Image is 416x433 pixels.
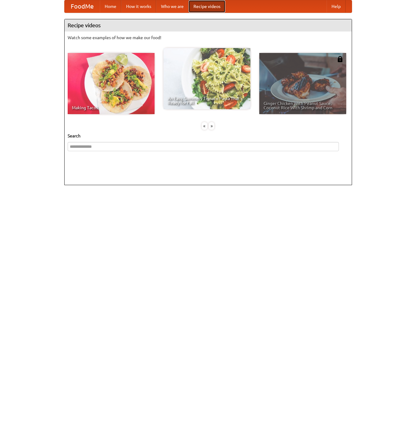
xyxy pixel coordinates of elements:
a: Making Tacos [68,53,155,114]
div: » [209,122,214,130]
span: An Easy, Summery Tomato Pasta That's Ready for Fall [168,96,246,105]
a: Help [327,0,346,13]
img: 483408.png [337,56,343,62]
div: « [202,122,207,130]
h5: Search [68,133,349,139]
a: How it works [121,0,156,13]
a: Recipe videos [189,0,225,13]
h4: Recipe videos [65,19,352,32]
p: Watch some examples of how we make our food! [68,35,349,41]
a: An Easy, Summery Tomato Pasta That's Ready for Fall [163,48,250,109]
span: Making Tacos [72,106,150,110]
a: Who we are [156,0,189,13]
a: FoodMe [65,0,100,13]
a: Home [100,0,121,13]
